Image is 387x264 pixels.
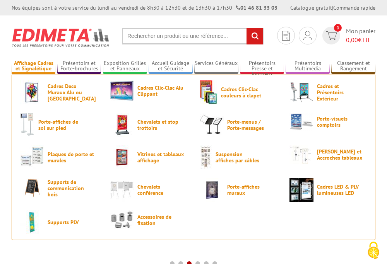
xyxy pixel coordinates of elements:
[48,179,94,198] span: Supports de communication bois
[200,80,277,104] a: Cadres Clic-Clac couleurs à clapet
[346,36,358,44] span: 0,00
[137,119,184,131] span: Chevalets et stop trottoirs
[137,214,184,226] span: Accessoires de fixation
[12,23,110,52] img: Présentoir, panneau, stand - Edimeta - PLV, affichage, mobilier bureau, entreprise
[334,24,342,32] span: 0
[200,113,224,137] img: Porte-menus / Porte-messages
[194,60,238,73] a: Services Généraux
[320,27,375,44] a: devis rapide 0 Mon panier 0,00€ HT
[326,31,337,40] img: devis rapide
[317,83,363,102] span: Cadres et Présentoirs Extérieur
[20,145,44,169] img: Plaques de porte et murales
[200,178,277,202] a: Porte-affiches muraux
[20,80,44,104] img: Cadres Deco Muraux Alu ou Bois
[20,210,44,234] img: Supports PLV
[57,60,101,73] a: Présentoirs et Porte-brochures
[290,4,375,12] div: |
[289,145,367,164] a: [PERSON_NAME] et Accroches tableaux
[227,119,274,131] span: Porte-menus / Porte-messages
[289,178,367,202] a: Cadres LED & PLV lumineuses LED
[227,184,274,196] span: Porte-affiches muraux
[200,145,277,169] a: Suspension affiches par câbles
[110,210,134,229] img: Accessoires de fixation
[20,113,98,137] a: Porte-affiches de sol sur pied
[110,80,187,101] a: Cadres Clic-Clac Alu Clippant
[20,80,98,104] a: Cadres Deco Muraux Alu ou [GEOGRAPHIC_DATA]
[20,178,44,198] img: Supports de communication bois
[317,184,363,196] span: Cadres LED & PLV lumineuses LED
[289,80,313,104] img: Cadres et Présentoirs Extérieur
[110,145,187,169] a: Vitrines et tableaux affichage
[240,60,284,73] a: Présentoirs Presse et Journaux
[48,219,94,225] span: Supports PLV
[247,28,263,44] input: rechercher
[48,83,94,102] span: Cadres Deco Muraux Alu ou [GEOGRAPHIC_DATA]
[346,36,375,44] span: € HT
[200,178,224,202] img: Porte-affiches muraux
[331,60,375,73] a: Classement et Rangement
[12,60,55,73] a: Affichage Cadres et Signalétique
[216,151,262,164] span: Suspension affiches par câbles
[289,113,367,131] a: Porte-visuels comptoirs
[48,151,94,164] span: Plaques de porte et murales
[103,60,147,73] a: Exposition Grilles et Panneaux
[20,210,98,234] a: Supports PLV
[333,4,375,11] a: Commande rapide
[38,119,85,131] span: Porte-affiches de sol sur pied
[149,60,192,73] a: Accueil Guidage et Sécurité
[289,80,367,104] a: Cadres et Présentoirs Extérieur
[200,145,212,169] img: Suspension affiches par câbles
[200,113,277,137] a: Porte-menus / Porte-messages
[346,27,375,44] span: Mon panier
[110,113,134,137] img: Chevalets et stop trottoirs
[317,148,363,161] span: [PERSON_NAME] et Accroches tableaux
[221,86,267,99] span: Cadres Clic-Clac couleurs à clapet
[20,145,98,169] a: Plaques de porte et murales
[122,28,264,44] input: Rechercher un produit ou une référence...
[110,145,134,169] img: Vitrines et tableaux affichage
[286,60,329,73] a: Présentoirs Multimédia
[364,241,383,260] img: Cookies (fenêtre modale)
[360,238,387,264] button: Cookies (fenêtre modale)
[137,85,184,97] span: Cadres Clic-Clac Alu Clippant
[289,178,313,202] img: Cadres LED & PLV lumineuses LED
[12,4,277,12] div: Nos équipes sont à votre service du lundi au vendredi de 8h30 à 12h30 et de 13h30 à 17h30
[317,116,363,128] span: Porte-visuels comptoirs
[137,184,184,196] span: Chevalets conférence
[110,178,134,202] img: Chevalets conférence
[110,210,187,229] a: Accessoires de fixation
[289,113,313,131] img: Porte-visuels comptoirs
[289,145,313,164] img: Cimaises et Accroches tableaux
[137,151,184,164] span: Vitrines et tableaux affichage
[110,80,134,101] img: Cadres Clic-Clac Alu Clippant
[110,178,187,202] a: Chevalets conférence
[20,113,35,137] img: Porte-affiches de sol sur pied
[20,178,98,198] a: Supports de communication bois
[303,31,312,40] img: devis rapide
[236,4,277,11] strong: 01 46 81 33 03
[200,80,217,104] img: Cadres Clic-Clac couleurs à clapet
[290,4,332,11] a: Catalogue gratuit
[110,113,187,137] a: Chevalets et stop trottoirs
[282,31,290,41] img: devis rapide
